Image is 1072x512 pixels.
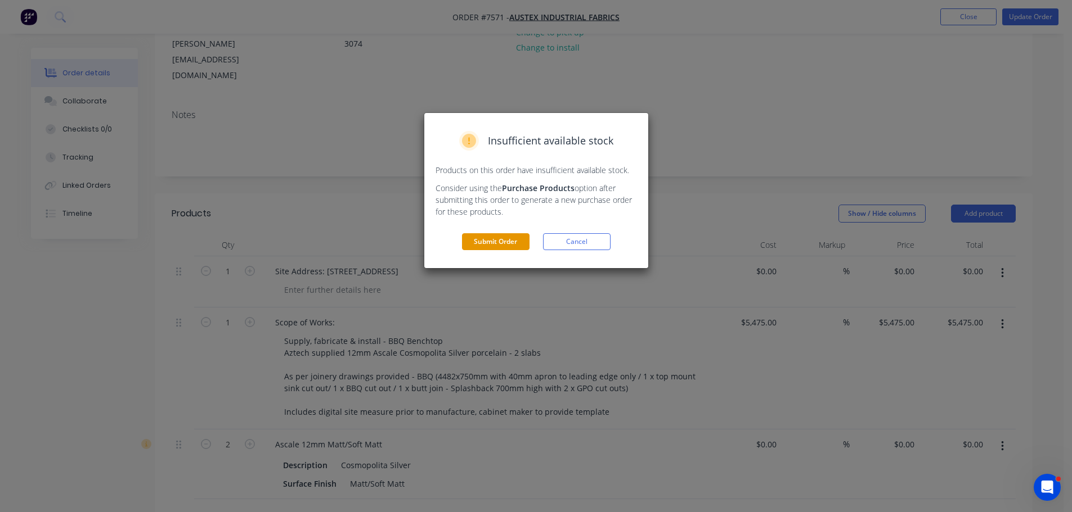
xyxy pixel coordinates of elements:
[1034,474,1061,501] iframe: Intercom live chat
[543,233,611,250] button: Cancel
[436,164,637,176] p: Products on this order have insufficient available stock.
[462,233,530,250] button: Submit Order
[488,133,613,148] span: Insufficient available stock
[436,182,637,218] p: Consider using the option after submitting this order to generate a new purchase order for these ...
[502,183,575,193] strong: Purchase Products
